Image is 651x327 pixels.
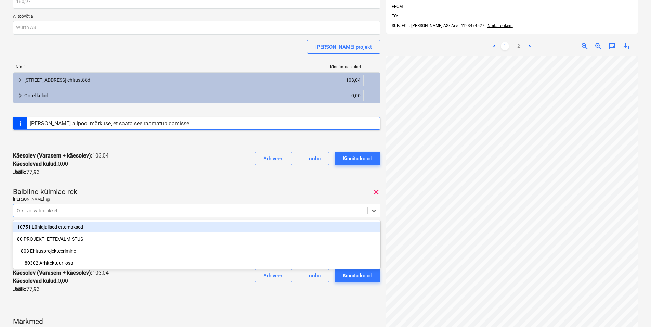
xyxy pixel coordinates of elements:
div: -- 803 Ehitusprojekteerimine [13,246,380,256]
p: Alltöövõtja [13,14,380,21]
div: 80 PROJEKTI ETTEVALMISTUS [13,234,380,244]
div: Nimi [13,65,188,70]
button: Arhiveeri [255,152,292,165]
div: Loobu [306,271,321,280]
span: keyboard_arrow_right [16,91,24,100]
div: Arhiveeri [263,271,284,280]
a: Previous page [490,42,498,50]
strong: Jääk : [13,286,26,292]
div: Kinnita kulud [343,271,372,280]
span: keyboard_arrow_right [16,76,24,84]
div: 0,00 [191,90,361,101]
button: Loobu [298,152,329,165]
div: [PERSON_NAME] allpool märkuse, et saata see raamatupidamisse. [30,120,191,127]
div: Kinnita kulud [343,154,372,163]
strong: Käesolev (Varasem + käesolev) : [13,152,92,159]
a: Page 1 is your current page [501,42,509,50]
a: Page 2 [515,42,523,50]
div: 103,04 [191,75,361,86]
span: SUBJECT: [PERSON_NAME] AS/ Arve 4123474527 [392,23,484,28]
span: save_alt [622,42,630,50]
button: Kinnita kulud [335,269,380,282]
strong: Käesolev (Varasem + käesolev) : [13,269,92,276]
input: Alltöövõtja [13,21,380,35]
span: help [44,197,50,202]
div: [PERSON_NAME] projekt [315,42,372,51]
div: Arhiveeri [263,154,284,163]
div: [STREET_ADDRESS] ehitustööd [24,75,185,86]
span: zoom_out [594,42,602,50]
button: Loobu [298,269,329,282]
span: Näita rohkem [487,23,513,28]
button: Arhiveeri [255,269,292,282]
p: Märkmed [13,317,380,327]
p: 103,04 [13,152,109,160]
p: 0,00 [13,277,68,285]
span: ... [484,23,513,28]
p: Balbiino külmlao rek [13,187,77,197]
strong: Jääk : [13,169,26,175]
span: TO: [392,14,398,18]
div: Loobu [306,154,321,163]
div: 10751 Lühiajalised ettemaksed [13,222,380,232]
span: clear [372,188,380,196]
div: Ootel kulud [24,90,185,101]
div: [PERSON_NAME] [13,197,380,202]
div: -- -- 80302 Arhitektuuri osa [13,257,380,268]
iframe: Chat Widget [617,294,651,327]
p: 103,04 [13,269,109,277]
p: 77,93 [13,285,40,293]
span: zoom_in [581,42,589,50]
strong: Käesolevad kulud : [13,278,58,284]
span: FROM: [392,4,404,9]
p: 0,00 [13,160,68,168]
div: Kinnitatud kulud [188,65,364,70]
strong: Käesolevad kulud : [13,161,58,167]
span: chat [608,42,616,50]
a: Next page [526,42,534,50]
p: 77,93 [13,168,40,176]
button: [PERSON_NAME] projekt [307,40,380,54]
button: Kinnita kulud [335,152,380,165]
